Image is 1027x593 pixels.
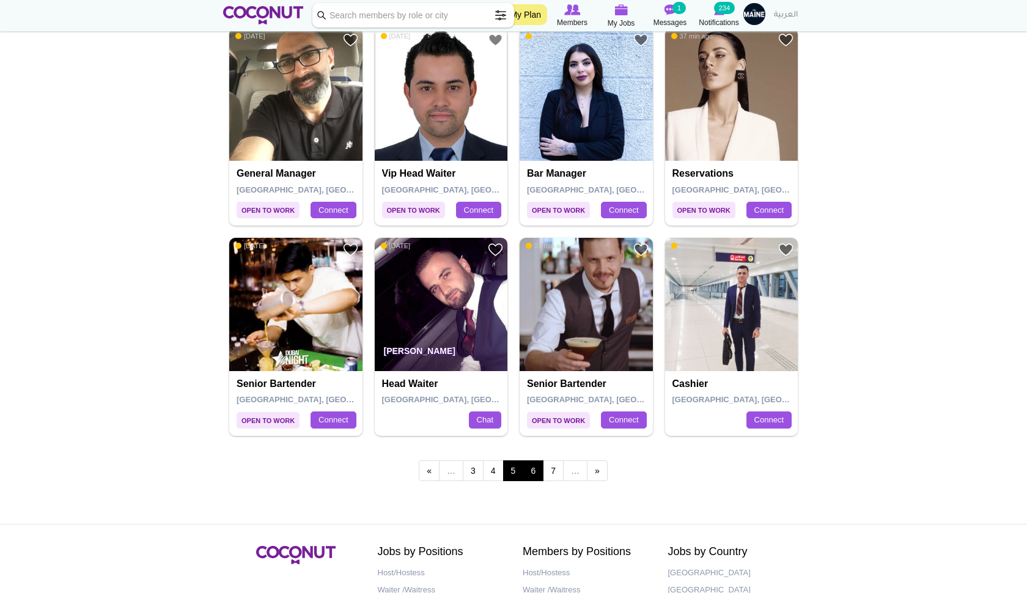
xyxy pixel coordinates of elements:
[694,3,743,29] a: Notifications Notifications 234
[237,185,411,194] span: [GEOGRAPHIC_DATA], [GEOGRAPHIC_DATA]
[608,17,635,29] span: My Jobs
[668,546,795,558] h2: Jobs by Country
[699,17,738,29] span: Notifications
[382,168,504,179] h4: Vip Head Waiter
[382,185,556,194] span: [GEOGRAPHIC_DATA], [GEOGRAPHIC_DATA]
[463,460,484,481] a: 3
[527,168,649,179] h4: Bar Manager
[488,242,503,257] a: Add to Favourites
[597,3,646,29] a: My Jobs My Jobs
[557,17,587,29] span: Members
[419,460,440,481] a: ‹ previous
[483,460,504,481] a: 4
[504,4,547,25] a: My Plan
[343,242,358,257] a: Add to Favourites
[601,411,646,429] a: Connect
[778,32,793,48] a: Add to Favourites
[382,378,504,389] h4: Head Waiter
[714,4,724,15] img: Notifications
[664,4,676,15] img: Messages
[523,460,543,481] a: 6
[672,202,735,218] span: Open to Work
[526,32,556,40] span: [DATE]
[614,4,628,15] img: My Jobs
[527,185,701,194] span: [GEOGRAPHIC_DATA], [GEOGRAPHIC_DATA]
[671,241,701,250] span: [DATE]
[527,395,701,404] span: [GEOGRAPHIC_DATA], [GEOGRAPHIC_DATA]
[672,395,847,404] span: [GEOGRAPHIC_DATA], [GEOGRAPHIC_DATA]
[526,241,567,250] span: 37 min ago
[768,3,804,28] a: العربية
[714,2,735,14] small: 234
[527,412,590,429] span: Open to Work
[672,2,686,14] small: 1
[523,564,650,582] a: Host/Hostess
[378,546,505,558] h2: Jobs by Positions
[256,546,336,564] img: Coconut
[671,32,713,40] span: 37 min ago
[382,202,445,218] span: Open to Work
[746,411,792,429] a: Connect
[527,202,590,218] span: Open to Work
[469,411,501,429] a: Chat
[601,202,646,219] a: Connect
[488,32,503,48] a: Add to Favourites
[381,241,411,250] span: [DATE]
[672,168,794,179] h4: Reservations
[527,378,649,389] h4: Senior Bartender
[746,202,792,219] a: Connect
[381,32,411,40] span: [DATE]
[564,4,580,15] img: Browse Members
[223,6,303,24] img: Home
[312,3,514,28] input: Search members by role or city
[456,202,501,219] a: Connect
[439,460,463,481] span: …
[672,185,847,194] span: [GEOGRAPHIC_DATA], [GEOGRAPHIC_DATA]
[237,395,411,404] span: [GEOGRAPHIC_DATA], [GEOGRAPHIC_DATA]
[587,460,608,481] a: next ›
[672,378,794,389] h4: Cashier
[653,17,687,29] span: Messages
[311,411,356,429] a: Connect
[778,242,793,257] a: Add to Favourites
[235,32,265,40] span: [DATE]
[382,395,556,404] span: [GEOGRAPHIC_DATA], [GEOGRAPHIC_DATA]
[543,460,564,481] a: 7
[311,202,356,219] a: Connect
[343,32,358,48] a: Add to Favourites
[668,564,795,582] a: [GEOGRAPHIC_DATA]
[633,242,649,257] a: Add to Favourites
[237,412,300,429] span: Open to Work
[235,241,265,250] span: [DATE]
[633,32,649,48] a: Add to Favourites
[375,337,508,371] p: [PERSON_NAME]
[503,460,524,481] span: 5
[378,564,505,582] a: Host/Hostess
[563,460,587,481] span: …
[646,3,694,29] a: Messages Messages 1
[237,202,300,218] span: Open to Work
[237,378,358,389] h4: Senior Bartender
[523,546,650,558] h2: Members by Positions
[237,168,358,179] h4: General Manager
[548,3,597,29] a: Browse Members Members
